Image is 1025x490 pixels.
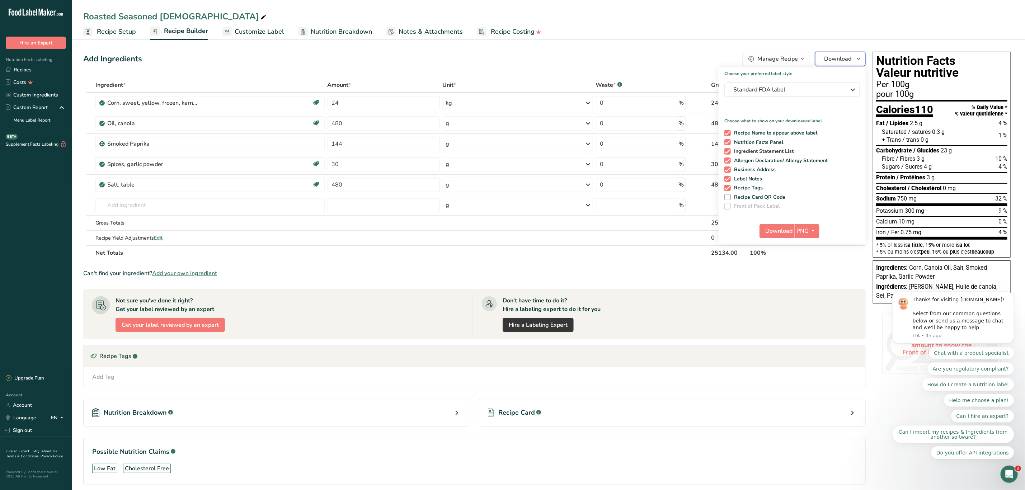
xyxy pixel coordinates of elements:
[95,198,324,212] input: Add Ingredient
[901,163,922,170] span: / Sucres
[443,81,456,89] span: Unit
[6,411,36,424] a: Language
[908,185,941,192] span: / Cholestérol
[876,120,885,127] span: Fat
[446,99,452,107] div: kg
[876,185,906,192] span: Cholesterol
[998,163,1007,170] span: 4 %
[876,90,1007,99] div: pour 100g
[446,119,450,128] div: g
[498,408,535,418] span: Recipe Card
[711,81,729,89] span: Grams
[897,174,925,181] span: / Protéines
[932,128,945,135] span: 0.3 g
[51,414,66,422] div: EN
[731,130,818,136] span: Recipe Name to appear above label
[998,120,1007,127] span: 4 %
[83,269,866,278] div: Can't find your ingredient?
[896,155,915,162] span: / Fibres
[95,81,126,89] span: Ingredient
[941,147,952,154] span: 23 g
[719,67,866,77] h1: Choose your preferred label style
[116,318,225,332] button: Get your label reviewed by an expert
[711,218,747,227] div: 25134.00
[876,55,1007,79] h1: Nutrition Facts Valeur nutritive
[83,10,268,23] div: Roasted Seasoned [DEMOGRAPHIC_DATA]
[116,296,214,314] div: Not sure you've done it right? Get your label reviewed by an expert
[107,160,197,169] div: Spices, garlic powder
[503,296,601,314] div: Don't have time to do it? Hire a labeling expert to do it for you
[757,55,798,63] div: Manage Recipe
[876,147,912,154] span: Carbohydrate
[876,249,1007,254] div: * 5% ou moins c’est , 15% ou plus c’est
[908,128,931,135] span: / saturés
[876,264,908,271] span: Ingredients:
[876,283,997,299] span: [PERSON_NAME], Huile de canola, Sel, Paprika fumé, Poudre d'ail
[731,166,776,173] span: Business Address
[748,245,826,260] th: 100%
[41,454,63,459] a: Privacy Policy
[107,99,197,107] div: Corn, sweet, yellow, frozen, kernels on cob, unprepared
[328,81,351,89] span: Amount
[386,24,463,40] a: Notes & Attachments
[731,157,828,164] span: Allergen Declaration/ Allergy Statement
[446,160,450,169] div: g
[731,139,784,146] span: Nutrition Facts Panel
[94,464,116,473] div: Low Fat
[107,180,197,189] div: Salt, table
[6,375,44,382] div: Upgrade Plan
[83,24,136,40] a: Recipe Setup
[876,264,987,280] span: Corn, Canola Oil, Salt, Smoked Paprika, Garlic Powder
[164,26,208,36] span: Recipe Builder
[921,136,928,143] span: 0 g
[6,449,31,454] a: Hire an Expert .
[235,27,284,37] span: Customize Label
[104,408,167,418] span: Nutrition Breakdown
[924,163,932,170] span: 4 g
[742,52,809,66] button: Manage Recipe
[1015,466,1021,471] span: 2
[731,194,786,201] span: Recipe Card QR Code
[491,27,535,37] span: Recipe Costing
[731,185,763,191] span: Recipe Tags
[797,227,809,235] span: PNG
[97,27,136,37] span: Recipe Setup
[6,470,66,479] div: Powered By FoodLabelMaker © 2025 All Rights Reserved
[6,449,57,459] a: About Us .
[881,195,1025,471] iframe: Intercom notifications message
[446,140,450,148] div: g
[731,203,780,209] span: Front of Pack Label
[886,120,908,127] span: / Lipides
[998,132,1007,139] span: 1 %
[1001,466,1018,483] iframe: Intercom live chat
[876,195,896,202] span: Sodium
[882,163,900,170] span: Sugars
[711,99,747,107] div: 24000.00
[731,148,794,155] span: Ingredient Statement List
[222,24,284,40] a: Customize Label
[711,160,747,169] div: 30.00
[719,112,866,124] p: Choose what to show on your downloaded label
[876,283,908,290] span: Ingrédients:
[876,218,897,225] span: Calcium
[150,23,208,40] a: Recipe Builder
[107,140,197,148] div: Smoked Paprika
[882,128,907,135] span: Saturated
[6,104,48,111] div: Custom Report
[760,224,795,238] button: Download
[917,155,925,162] span: 3 g
[876,174,895,181] span: Protein
[711,234,747,242] div: 0
[815,52,866,66] button: Download
[733,85,841,94] span: Standard FDA label
[95,219,324,227] div: Gross Totals
[107,119,197,128] div: Oil, canola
